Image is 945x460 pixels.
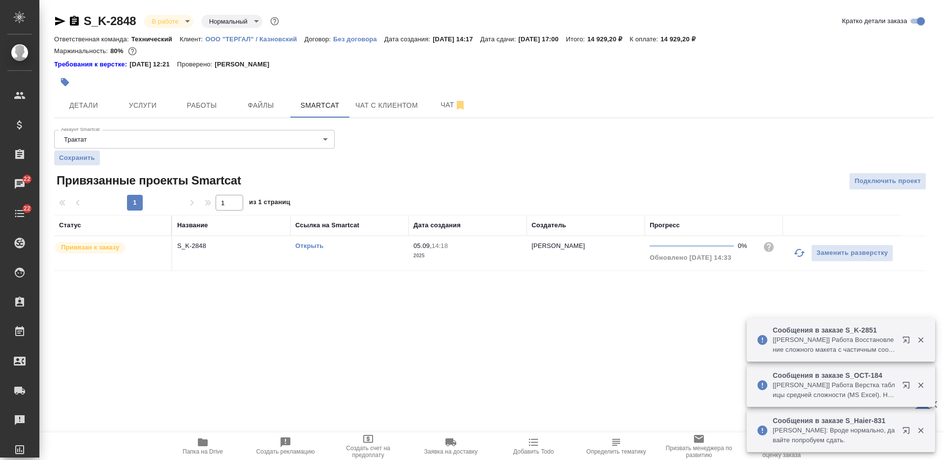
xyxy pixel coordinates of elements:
div: Ссылка на Smartcat [295,220,359,230]
span: Сохранить [59,153,95,163]
button: В работе [149,17,181,26]
p: Маржинальность: [54,47,110,55]
span: Привязанные проекты Smartcat [54,173,241,188]
p: Ответственная команда: [54,35,131,43]
p: [PERSON_NAME] [215,60,277,69]
button: Закрыть [911,381,931,390]
div: Название [177,220,208,230]
button: Скопировать ссылку для ЯМессенджера [54,15,66,27]
p: [DATE] 12:21 [129,60,177,69]
button: Трактат [61,135,90,144]
a: ООО "ТЕРГАЛ" / Казновский [205,34,304,43]
button: Подключить проект [849,173,926,190]
button: Доп статусы указывают на важность/срочность заказа [268,15,281,28]
span: 22 [18,174,36,184]
p: 80% [110,47,126,55]
span: Услуги [119,99,166,112]
p: [PERSON_NAME]: Вроде нормально, давайте попробуем сдать. [773,426,896,445]
p: Клиент: [180,35,205,43]
button: Заменить разверстку [811,245,893,262]
a: S_K-2848 [84,14,136,28]
a: Требования к верстке: [54,60,129,69]
p: Сообщения в заказе S_K-2851 [773,325,896,335]
button: Добавить тэг [54,71,76,93]
button: Обновить прогресс [787,241,811,265]
p: Привязан к заказу [61,243,120,252]
button: Открыть в новой вкладке [896,421,920,444]
p: Итого: [566,35,587,43]
p: Без договора [333,35,384,43]
div: В работе [201,15,262,28]
p: 2025 [413,251,522,261]
p: 14 929,20 ₽ [587,35,630,43]
p: Проверено: [177,60,215,69]
p: Сообщения в заказе S_OCT-184 [773,370,896,380]
span: 22 [18,204,36,214]
p: [DATE] 17:00 [518,35,566,43]
span: Подключить проект [854,176,921,187]
a: 22 [2,201,37,226]
p: [[PERSON_NAME]] Работа Верстка таблицы средней сложности (MS Excel). Назначено подразделение "DTP... [773,380,896,400]
span: Работы [178,99,225,112]
p: Дата сдачи: [480,35,518,43]
span: Заменить разверстку [817,247,888,259]
p: ООО "ТЕРГАЛ" / Казновский [205,35,304,43]
div: 0% [738,241,755,251]
p: Договор: [304,35,333,43]
p: 14 929,20 ₽ [661,35,703,43]
p: [PERSON_NAME] [532,242,585,249]
a: 22 [2,172,37,196]
button: Нормальный [206,17,251,26]
p: Технический [131,35,180,43]
span: Кратко детали заказа [842,16,907,26]
div: Дата создания [413,220,461,230]
div: Создатель [532,220,566,230]
button: Сохранить [54,151,100,165]
p: S_K-2848 [177,241,285,251]
a: Без договора [333,34,384,43]
button: Закрыть [911,336,931,344]
span: Детали [60,99,107,112]
button: 2504.00 RUB; [126,45,139,58]
div: Нажми, чтобы открыть папку с инструкцией [54,60,129,69]
p: 14:18 [432,242,448,249]
svg: Отписаться [454,99,466,111]
div: Статус [59,220,81,230]
div: Прогресс [650,220,680,230]
p: К оплате: [630,35,661,43]
span: Файлы [237,99,284,112]
div: Трактат [54,130,335,149]
p: Дата создания: [384,35,433,43]
button: Открыть в новой вкладке [896,330,920,354]
p: Сообщения в заказе S_Haier-831 [773,416,896,426]
span: Чат [430,99,477,111]
button: Скопировать ссылку [68,15,80,27]
p: [DATE] 14:17 [433,35,480,43]
span: из 1 страниц [249,196,290,211]
span: Smartcat [296,99,344,112]
p: [[PERSON_NAME]] Работа Восстановление сложного макета с частичным соответствием оформлению оригин... [773,335,896,355]
span: Обновлено [DATE] 14:33 [650,254,731,261]
span: Чат с клиентом [355,99,418,112]
p: 05.09, [413,242,432,249]
div: В работе [144,15,193,28]
button: Открыть в новой вкладке [896,375,920,399]
button: Закрыть [911,426,931,435]
a: Открыть [295,242,323,249]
